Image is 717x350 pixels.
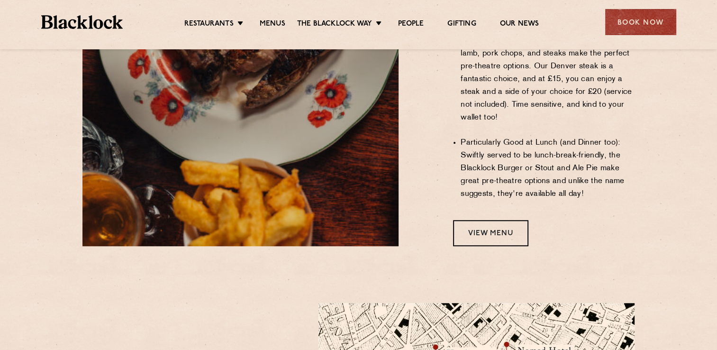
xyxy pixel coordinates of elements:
div: Book Now [605,9,676,35]
img: BL_Textured_Logo-footer-cropped.svg [41,15,123,29]
li: Award-Winning Chops & Steaks: Signature lamb, pork chops, and steaks make the perfect pre-theatre... [461,35,635,124]
li: Particularly Good at Lunch (and Dinner too): Swiftly served to be lunch-break-friendly, the Black... [461,137,635,201]
a: Our News [500,19,539,30]
a: Restaurants [184,19,234,30]
a: People [398,19,424,30]
a: The Blacklock Way [297,19,372,30]
a: Menus [260,19,285,30]
a: Gifting [447,19,476,30]
a: View Menu [453,220,528,246]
